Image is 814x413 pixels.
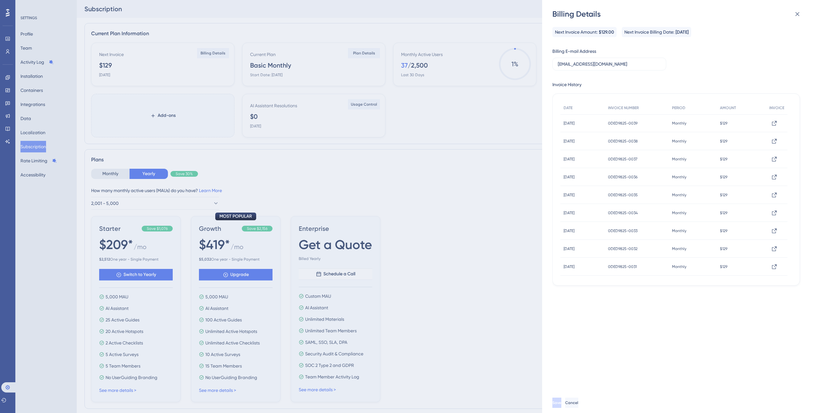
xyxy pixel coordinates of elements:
span: Next Invoice Billing Date: [624,28,674,36]
span: 0DED9825-0032 [608,246,637,251]
span: Save [552,400,561,405]
div: Billing Details [552,9,805,19]
span: [DATE] [564,228,574,233]
span: 0DED9825-0038 [608,139,638,144]
span: $129 [720,192,727,198]
input: E-mail [558,61,658,68]
span: 0DED9825-0037 [608,157,637,162]
iframe: UserGuiding AI Assistant Launcher [787,388,806,407]
span: [DATE] [564,192,574,198]
span: INVOICE [769,105,784,110]
span: [DATE] [564,121,574,126]
span: Cancel [565,400,578,405]
span: Monthly [672,192,686,198]
span: PERIOD [672,105,685,110]
span: 0DED9825-0034 [608,210,638,215]
span: Monthly [672,210,686,215]
span: $129 [720,157,727,162]
button: Save [552,398,561,408]
div: Billing E-mail Address [552,47,596,55]
span: AMOUNT [720,105,736,110]
span: $129 [720,246,727,251]
span: 0DED9825-0033 [608,228,637,233]
span: [DATE] [564,210,574,215]
span: Monthly [672,228,686,233]
span: [DATE] [564,264,574,269]
span: Monthly [672,174,686,180]
span: [DATE] [564,139,574,144]
span: $129 [720,139,727,144]
div: Invoice History [552,81,581,88]
span: INVOICE NUMBER [608,105,639,110]
span: [DATE] [676,28,689,36]
span: [DATE] [564,246,574,251]
span: [DATE] [564,174,574,180]
span: 0DED9825-0039 [608,121,637,126]
span: 0DED9825-0031 [608,264,637,269]
span: Monthly [672,157,686,162]
span: $129 [720,121,727,126]
span: 0DED9825-0036 [608,174,637,180]
span: [DATE] [564,157,574,162]
span: $129 [720,264,727,269]
span: 0DED9825-0035 [608,192,638,198]
button: Cancel [565,398,578,408]
span: DATE [564,105,573,110]
span: Monthly [672,121,686,126]
span: $129 [720,228,727,233]
span: $129 [720,210,727,215]
span: Monthly [672,246,686,251]
span: Monthly [672,264,686,269]
span: Monthly [672,139,686,144]
span: $129 [720,174,727,180]
span: Next Invoice Amount: [555,28,597,36]
span: $129.00 [599,28,614,36]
